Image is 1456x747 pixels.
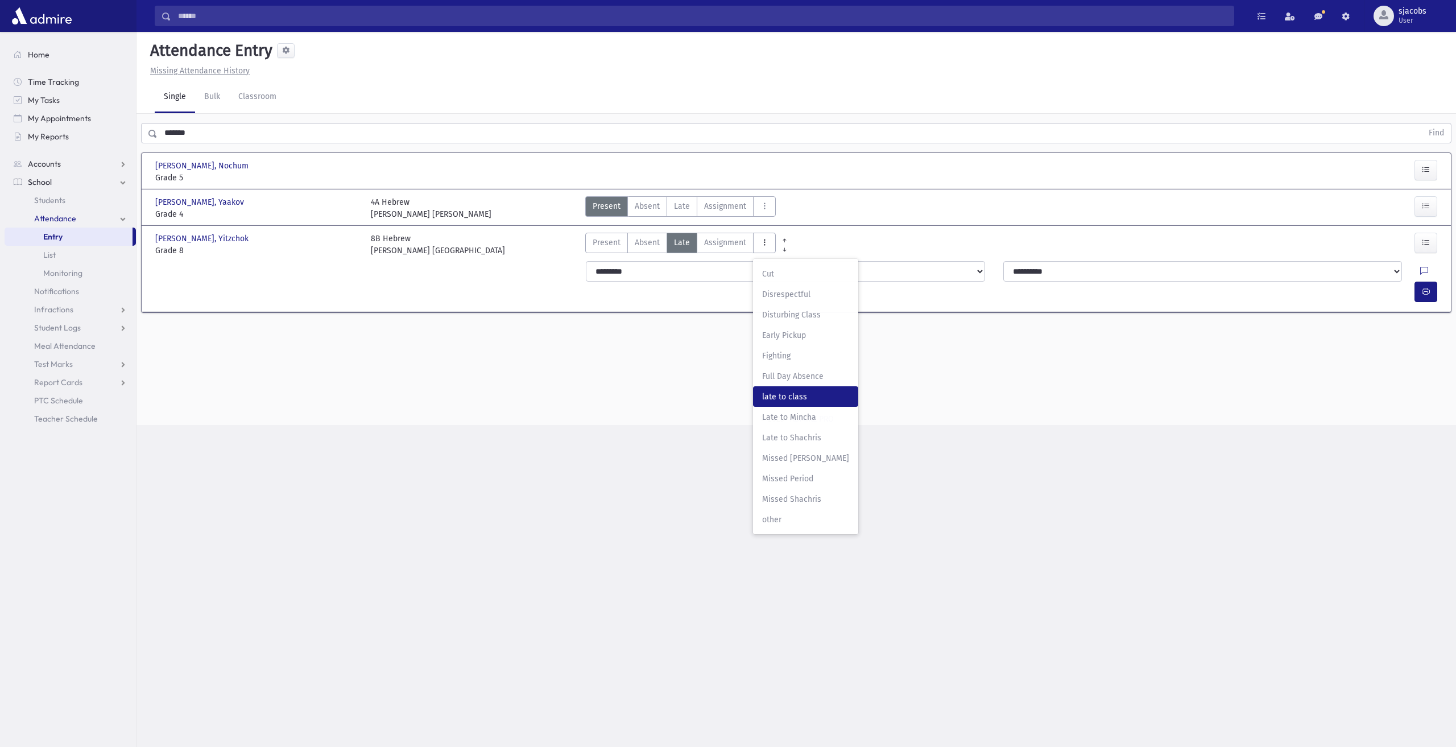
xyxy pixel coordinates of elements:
[155,172,359,184] span: Grade 5
[704,200,746,212] span: Assignment
[5,46,136,64] a: Home
[704,237,746,249] span: Assignment
[762,514,849,526] span: other
[34,286,79,296] span: Notifications
[155,81,195,113] a: Single
[5,228,133,246] a: Entry
[43,268,82,278] span: Monitoring
[5,109,136,127] a: My Appointments
[585,233,776,257] div: AttTypes
[28,177,52,187] span: School
[5,264,136,282] a: Monitoring
[150,66,250,76] u: Missing Attendance History
[5,127,136,146] a: My Reports
[674,200,690,212] span: Late
[34,341,96,351] span: Meal Attendance
[762,370,849,382] span: Full Day Absence
[5,91,136,109] a: My Tasks
[5,191,136,209] a: Students
[5,410,136,428] a: Teacher Schedule
[229,81,286,113] a: Classroom
[762,268,849,280] span: Cut
[5,319,136,337] a: Student Logs
[5,300,136,319] a: Infractions
[155,233,251,245] span: [PERSON_NAME], Yitzchok
[1422,123,1451,143] button: Find
[34,213,76,224] span: Attendance
[28,95,60,105] span: My Tasks
[5,173,136,191] a: School
[28,77,79,87] span: Time Tracking
[34,414,98,424] span: Teacher Schedule
[155,196,246,208] span: [PERSON_NAME], Yaakov
[762,350,849,362] span: Fighting
[34,359,73,369] span: Test Marks
[635,200,660,212] span: Absent
[34,304,73,315] span: Infractions
[371,233,505,257] div: 8B Hebrew [PERSON_NAME] [GEOGRAPHIC_DATA]
[146,41,272,60] h5: Attendance Entry
[762,411,849,423] span: Late to Mincha
[34,323,81,333] span: Student Logs
[195,81,229,113] a: Bulk
[9,5,75,27] img: AdmirePro
[1399,16,1426,25] span: User
[5,373,136,391] a: Report Cards
[762,473,849,485] span: Missed Period
[5,155,136,173] a: Accounts
[674,237,690,249] span: Late
[5,282,136,300] a: Notifications
[593,200,621,212] span: Present
[5,391,136,410] a: PTC Schedule
[5,209,136,228] a: Attendance
[5,246,136,264] a: List
[43,232,63,242] span: Entry
[5,355,136,373] a: Test Marks
[593,237,621,249] span: Present
[155,208,359,220] span: Grade 4
[34,377,82,387] span: Report Cards
[28,131,69,142] span: My Reports
[34,395,83,406] span: PTC Schedule
[146,66,250,76] a: Missing Attendance History
[28,159,61,169] span: Accounts
[762,391,849,403] span: late to class
[762,432,849,444] span: Late to Shachris
[762,329,849,341] span: Early Pickup
[171,6,1234,26] input: Search
[155,413,1438,425] div: © 2025 -
[371,196,491,220] div: 4A Hebrew [PERSON_NAME] [PERSON_NAME]
[762,309,849,321] span: Disturbing Class
[28,49,49,60] span: Home
[635,237,660,249] span: Absent
[762,493,849,505] span: Missed Shachris
[155,160,251,172] span: [PERSON_NAME], Nochum
[762,288,849,300] span: Disrespectful
[28,113,91,123] span: My Appointments
[43,250,56,260] span: List
[155,245,359,257] span: Grade 8
[762,452,849,464] span: Missed [PERSON_NAME]
[5,337,136,355] a: Meal Attendance
[34,195,65,205] span: Students
[585,196,776,220] div: AttTypes
[5,73,136,91] a: Time Tracking
[1399,7,1426,16] span: sjacobs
